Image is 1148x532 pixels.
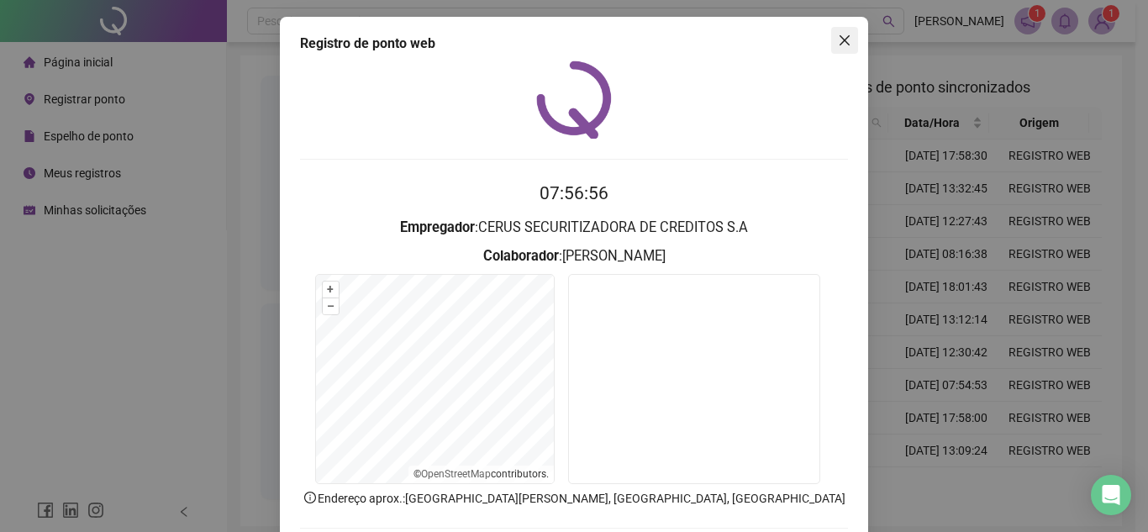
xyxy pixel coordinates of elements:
[483,248,559,264] strong: Colaborador
[300,34,848,54] div: Registro de ponto web
[300,217,848,239] h3: : CERUS SECURITIZADORA DE CREDITOS S.A
[300,245,848,267] h3: : [PERSON_NAME]
[300,489,848,508] p: Endereço aprox. : [GEOGRAPHIC_DATA][PERSON_NAME], [GEOGRAPHIC_DATA], [GEOGRAPHIC_DATA]
[540,183,608,203] time: 07:56:56
[1091,475,1131,515] div: Open Intercom Messenger
[323,298,339,314] button: –
[303,490,318,505] span: info-circle
[413,468,549,480] li: © contributors.
[536,61,612,139] img: QRPoint
[421,468,491,480] a: OpenStreetMap
[400,219,475,235] strong: Empregador
[831,27,858,54] button: Close
[323,282,339,298] button: +
[838,34,851,47] span: close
